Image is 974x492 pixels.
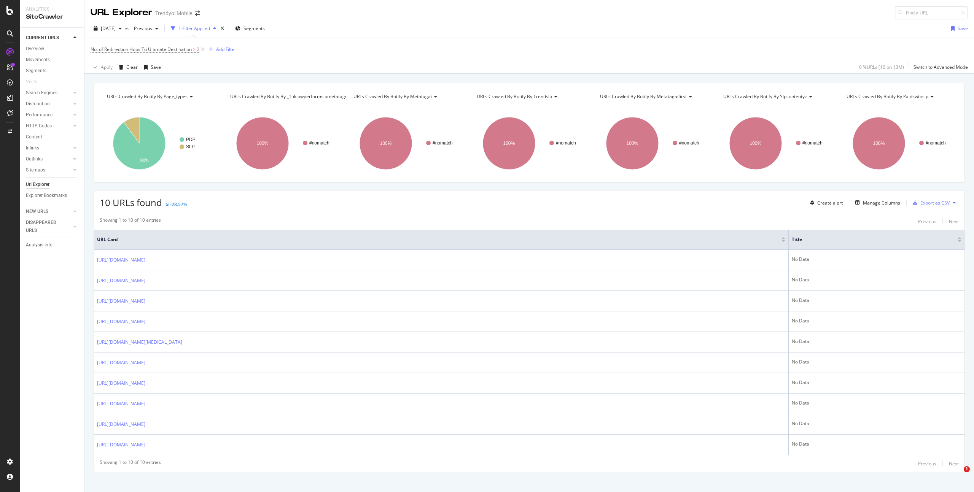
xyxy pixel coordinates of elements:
text: PDP [186,137,196,142]
a: [URL][DOMAIN_NAME] [97,359,145,367]
div: No Data [792,276,961,283]
a: [URL][DOMAIN_NAME] [97,297,145,305]
div: Performance [26,111,53,119]
svg: A chart. [100,110,219,176]
span: URLs Crawled By Botify By _15klowperformslpmetatagwai [230,93,352,100]
div: No Data [792,420,961,427]
div: 1 Filter Applied [178,25,210,32]
text: 100% [503,141,515,146]
div: Save [151,64,161,70]
button: Apply [91,61,113,73]
span: URL Card [97,236,780,243]
svg: A chart. [469,110,589,176]
span: No. of Redirection Hops To Ultimate Destination [91,46,192,52]
div: Url Explorer [26,181,49,189]
div: URL Explorer [91,6,152,19]
div: Analysis Info [26,241,53,249]
text: #nomatch [433,140,453,146]
h4: URLs Crawled By Botify By _15klowperformslpmetatagwai [229,90,364,103]
a: [URL][DOMAIN_NAME] [97,318,145,325]
div: Analytics [26,6,78,13]
div: Inlinks [26,144,39,152]
button: Previous [918,459,936,468]
div: A chart. [716,110,836,176]
button: Switch to Advanced Mode [910,61,968,73]
a: Sitemaps [26,166,71,174]
span: 1 [964,466,970,472]
text: 100% [873,141,885,146]
span: Segments [243,25,265,32]
a: Distribution [26,100,71,108]
div: NEW URLS [26,208,48,216]
a: Outlinks [26,155,71,163]
button: Previous [918,217,936,226]
a: [URL][DOMAIN_NAME] [97,400,145,408]
div: Content [26,133,42,141]
iframe: Intercom live chat [948,466,966,484]
svg: A chart. [346,110,466,176]
button: Next [949,459,959,468]
div: CURRENT URLS [26,34,59,42]
div: No Data [792,256,961,263]
div: Distribution [26,100,50,108]
button: Save [141,61,161,73]
div: Showing 1 to 10 of 10 entries [100,217,161,226]
span: Previous [131,25,152,32]
div: Manage Columns [863,200,900,206]
div: Showing 1 to 10 of 10 entries [100,459,161,468]
a: Performance [26,111,71,119]
span: 10 URLs found [100,196,162,209]
div: No Data [792,379,961,386]
span: 2025 Aug. 31st [101,25,116,32]
a: [URL][DOMAIN_NAME] [97,421,145,428]
div: Clear [126,64,138,70]
a: Url Explorer [26,181,79,189]
button: Add Filter [206,45,236,54]
a: Inlinks [26,144,71,152]
div: No Data [792,359,961,365]
text: 100% [626,141,638,146]
h4: URLs Crawled By Botify By paidkwtoslp [845,90,952,103]
div: No Data [792,338,961,345]
button: [DATE] [91,22,125,35]
text: 100% [256,141,268,146]
button: Clear [116,61,138,73]
span: Title [792,236,946,243]
a: Segments [26,67,79,75]
text: #nomatch [309,140,329,146]
text: #nomatch [926,140,946,146]
a: Overview [26,45,79,53]
h4: URLs Crawled By Botify By trendslp [475,90,582,103]
div: Previous [918,460,936,467]
div: Add Filter [216,46,236,52]
div: Trendyol Mobile [155,10,192,17]
button: Next [949,217,959,226]
div: DISAPPEARED URLS [26,219,64,235]
a: Movements [26,56,79,64]
a: Content [26,133,79,141]
span: URLs Crawled By Botify By slpcontentyz [723,93,807,100]
a: Visits [26,78,45,86]
div: No Data [792,317,961,324]
button: Save [948,22,968,35]
text: 90% [140,158,149,163]
a: DISAPPEARED URLS [26,219,71,235]
div: arrow-right-arrow-left [195,11,200,16]
div: No Data [792,441,961,448]
text: #nomatch [556,140,576,146]
a: Search Engines [26,89,71,97]
text: SLP [186,144,195,149]
text: 100% [380,141,392,146]
button: Manage Columns [852,198,900,207]
span: > [193,46,196,52]
div: Previous [918,218,936,225]
svg: A chart. [839,110,959,176]
a: [URL][DOMAIN_NAME] [97,256,145,264]
span: URLs Crawled By Botify By page_types [107,93,188,100]
span: URLs Crawled By Botify By metatagaifirst [600,93,687,100]
text: 100% [750,141,761,146]
div: Explorer Bookmarks [26,192,67,200]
